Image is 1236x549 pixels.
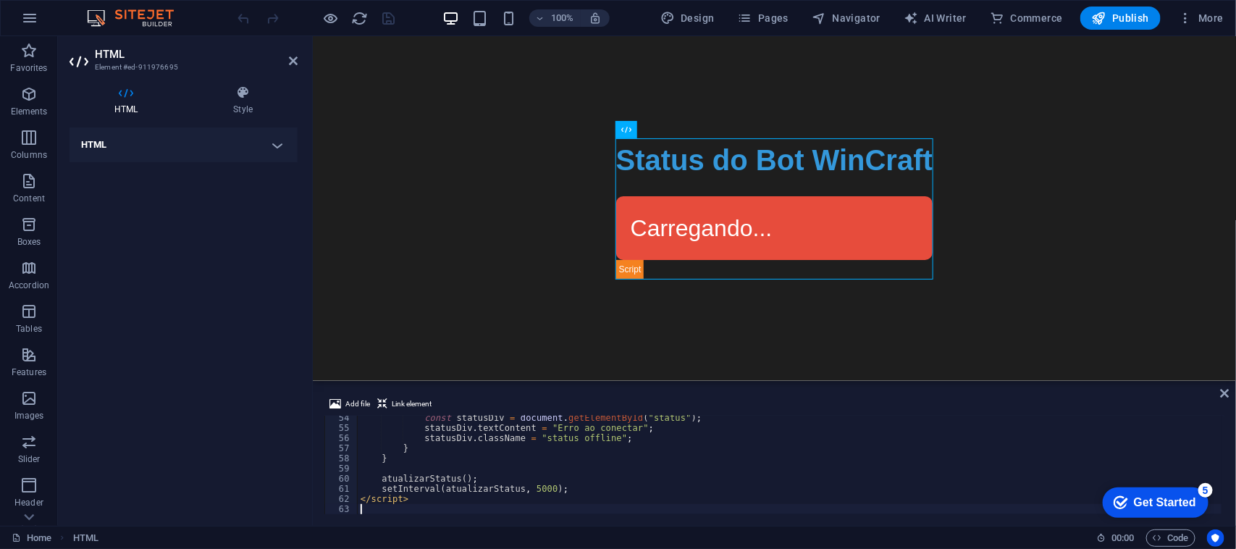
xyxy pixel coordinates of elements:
[660,11,715,25] span: Design
[73,529,98,547] span: Click to select. Double-click to edit
[13,7,119,38] div: Get Started 5 items remaining, 0% complete
[904,11,967,25] span: AI Writer
[655,7,720,30] div: Design (Ctrl+Alt+Y)
[109,3,123,17] div: 5
[812,11,880,25] span: Navigator
[16,323,42,335] p: Tables
[732,7,794,30] button: Pages
[325,423,358,433] div: 55
[17,236,41,248] p: Boxes
[12,366,46,378] p: Features
[83,9,192,27] img: Editor Logo
[1080,7,1161,30] button: Publish
[325,453,358,464] div: 58
[325,413,358,423] div: 54
[984,7,1069,30] button: Commerce
[9,280,49,291] p: Accordion
[1146,529,1195,547] button: Code
[1172,7,1229,30] button: More
[1111,529,1134,547] span: 00 00
[12,529,51,547] a: Click to cancel selection. Double-click to open Pages
[327,395,372,413] button: Add file
[14,410,44,422] p: Images
[18,453,41,465] p: Slider
[325,474,358,484] div: 60
[1092,11,1149,25] span: Publish
[375,395,434,413] button: Link element
[325,504,358,514] div: 63
[11,149,47,161] p: Columns
[322,9,340,27] button: Click here to leave preview mode and continue editing
[589,12,602,25] i: On resize automatically adjust zoom level to fit chosen device.
[325,433,358,443] div: 56
[1178,11,1224,25] span: More
[325,494,358,504] div: 62
[70,85,188,116] h4: HTML
[351,9,369,27] button: reload
[738,11,789,25] span: Pages
[11,106,48,117] p: Elements
[1122,532,1124,543] span: :
[188,85,298,116] h4: Style
[1153,529,1189,547] span: Code
[10,62,47,74] p: Favorites
[655,7,720,30] button: Design
[70,127,298,162] h4: HTML
[551,9,574,27] h6: 100%
[95,61,269,74] h3: Element #ed-911976695
[529,9,581,27] button: 100%
[345,395,370,413] span: Add file
[73,529,98,547] nav: breadcrumb
[1096,529,1135,547] h6: Session time
[392,395,432,413] span: Link element
[325,443,358,453] div: 57
[44,16,106,29] div: Get Started
[325,484,358,494] div: 61
[990,11,1063,25] span: Commerce
[806,7,886,30] button: Navigator
[325,464,358,474] div: 59
[898,7,972,30] button: AI Writer
[352,10,369,27] i: Reload page
[95,48,298,61] h2: HTML
[14,497,43,508] p: Header
[1207,529,1224,547] button: Usercentrics
[13,193,45,204] p: Content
